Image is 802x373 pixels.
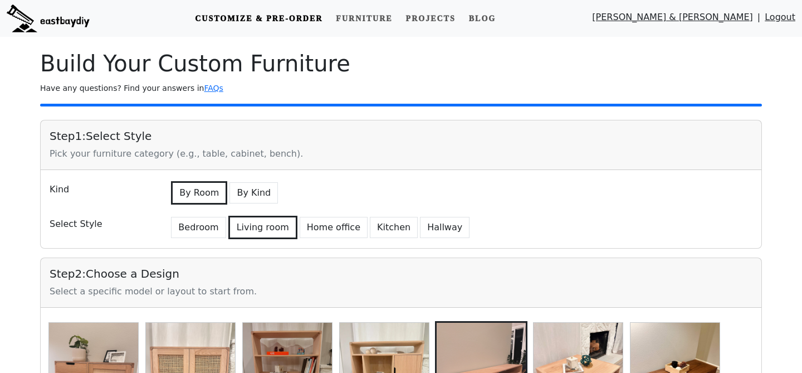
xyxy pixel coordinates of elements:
a: FAQs [204,84,223,93]
div: Pick your furniture category (e.g., table, cabinet, bench). [50,147,752,161]
a: Furniture [331,8,397,29]
img: eastbaydiy [7,4,90,32]
button: Kitchen [370,217,418,238]
a: [PERSON_NAME] & [PERSON_NAME] [592,11,752,29]
button: Living room [228,216,297,239]
div: Kind [43,179,162,205]
span: | [757,11,760,29]
a: Logout [765,11,795,29]
div: Select Style [43,214,162,239]
a: Projects [402,8,460,29]
a: Customize & Pre-order [190,8,327,29]
button: By Kind [229,182,278,204]
button: Home office [300,217,368,238]
div: Select a specific model or layout to start from. [50,285,752,298]
button: Hallway [420,217,470,238]
h5: Step 2 : Choose a Design [50,267,752,280]
h1: Build Your Custom Furniture [40,50,762,77]
h5: Step 1 : Select Style [50,129,752,143]
a: Blog [464,8,500,29]
small: Have any questions? Find your answers in [40,84,223,93]
button: Bedroom [171,217,226,238]
button: By Room [171,181,227,205]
